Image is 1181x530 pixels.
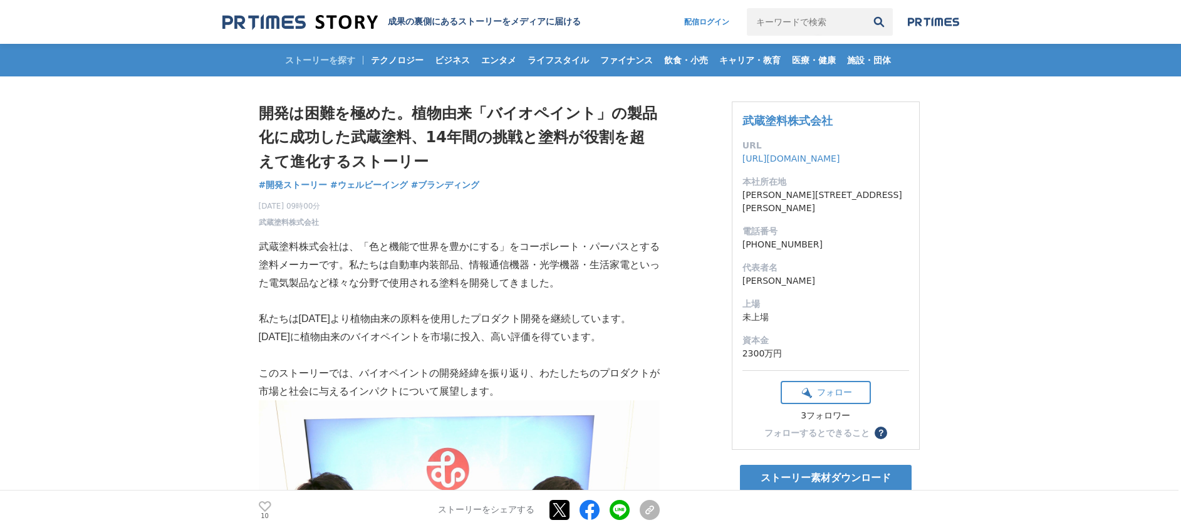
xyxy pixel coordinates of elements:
[877,429,885,437] span: ？
[742,311,909,324] dd: 未上場
[742,225,909,238] dt: 電話番号
[259,200,321,212] span: [DATE] 09時00分
[742,114,833,127] a: 武蔵塗料株式会社
[764,429,870,437] div: フォローするとできること
[742,153,840,164] a: [URL][DOMAIN_NAME]
[259,101,660,174] h1: 開発は困難を極めた。植物由来「バイオペイント」の製品化に成功した武蔵塗料、14年間の挑戦と塗料が役割を超えて進化するストーリー
[781,410,871,422] div: 3フォロワー
[259,513,271,519] p: 10
[222,14,581,31] a: 成果の裏側にあるストーリーをメディアに届ける 成果の裏側にあるストーリーをメディアに届ける
[908,17,959,27] img: prtimes
[330,179,408,192] a: #ウェルビーイング
[366,55,429,66] span: テクノロジー
[875,427,887,439] button: ？
[476,44,521,76] a: エンタメ
[523,44,594,76] a: ライフスタイル
[742,298,909,311] dt: 上場
[259,365,660,383] p: このストーリーでは、バイオペイントの開発経緯を振り返り、わたしたちのプロダクトが
[388,16,581,28] h2: 成果の裏側にあるストーリーをメディアに届ける
[672,8,742,36] a: 配信ログイン
[842,44,896,76] a: 施設・団体
[781,381,871,404] button: フォロー
[259,328,660,346] p: [DATE]に植物由来のバイオペイントを市場に投入、高い評価を得ています。
[411,179,480,192] a: #ブランディング
[438,505,534,516] p: ストーリーをシェアする
[865,8,893,36] button: 検索
[259,383,660,401] p: 市場と社会に与えるインパクトについて展望します。
[742,261,909,274] dt: 代表者名
[714,44,786,76] a: キャリア・教育
[259,310,660,328] p: 私たちは[DATE]より植物由来の原料を使用したプロダクト開発を継続しています。
[366,44,429,76] a: テクノロジー
[787,44,841,76] a: 医療・健康
[259,238,660,292] p: 武蔵塗料株式会社は、「色と機能で世界を豊かにする」をコーポレート・パーパスとする塗料メーカーです。私たちは自動車内装部品、情報通信機器・光学機器・生活家電といった電気製品など様々な分野で使用され...
[222,14,378,31] img: 成果の裏側にあるストーリーをメディアに届ける
[747,8,865,36] input: キーワードで検索
[259,179,328,192] a: #開発ストーリー
[430,55,475,66] span: ビジネス
[330,179,408,190] span: #ウェルビーイング
[659,55,713,66] span: 飲食・小売
[742,189,909,215] dd: [PERSON_NAME][STREET_ADDRESS][PERSON_NAME]
[742,334,909,347] dt: 資本金
[742,347,909,360] dd: 2300万円
[842,55,896,66] span: 施設・団体
[659,44,713,76] a: 飲食・小売
[742,238,909,251] dd: [PHONE_NUMBER]
[430,44,475,76] a: ビジネス
[787,55,841,66] span: 医療・健康
[740,465,912,491] a: ストーリー素材ダウンロード
[742,274,909,288] dd: [PERSON_NAME]
[259,179,328,190] span: #開発ストーリー
[742,139,909,152] dt: URL
[411,179,480,190] span: #ブランディング
[595,55,658,66] span: ファイナンス
[523,55,594,66] span: ライフスタイル
[476,55,521,66] span: エンタメ
[595,44,658,76] a: ファイナンス
[259,217,319,228] a: 武蔵塗料株式会社
[742,175,909,189] dt: 本社所在地
[714,55,786,66] span: キャリア・教育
